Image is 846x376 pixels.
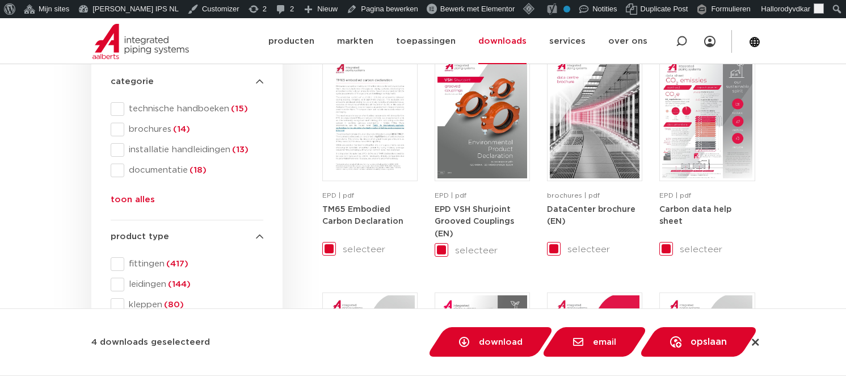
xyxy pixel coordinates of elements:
[124,258,263,270] span: fittingen
[704,18,715,64] : my IPS
[430,327,527,357] div: download zip
[659,192,691,199] span: EPD | pdf
[124,299,263,311] span: kleppen
[479,338,523,346] span: download
[124,124,263,135] span: brochures
[124,144,263,156] span: installatie handleidingen
[337,18,373,64] a: markten
[268,18,647,64] nav: Menu
[268,18,314,64] a: producten
[547,192,600,199] span: brochures | pdf
[322,205,403,226] a: TM65 Embodied Carbon Declaration
[544,327,624,357] div: mail bestanden
[659,243,755,256] label: selecteer
[547,205,635,226] a: DataCenter brochure (EN)
[111,193,155,211] button: toon alles
[435,192,466,199] span: EPD | pdf
[91,338,210,346] strong: 4 downloads geselecteerd
[750,337,760,348] div: selectie wissen
[111,298,263,312] div: kleppen(80)
[124,279,263,290] span: leidingen
[111,102,263,116] div: technische handboeken(15)
[704,18,715,64] nav: Menu
[188,166,207,174] span: (18)
[111,230,263,244] h4: product type
[435,205,514,238] a: EPD VSH Shurjoint Grooved Couplings (EN)
[540,327,649,357] a: email
[396,18,456,64] a: toepassingen
[662,56,752,178] img: NL-Carbon-data-help-sheet-pdf.jpg
[549,18,586,64] a: services
[593,338,616,346] span: email
[642,327,732,357] div: opslaan in MyIPS
[111,75,263,89] h4: categorie
[550,56,639,178] img: DataCenter_A4Brochure-5011610-2025_1.0_Pegler-UK-pdf.jpg
[230,145,249,154] span: (13)
[124,165,263,176] span: documentatie
[111,257,263,271] div: fittingen(417)
[111,143,263,157] div: installatie handleidingen(13)
[435,244,530,257] label: selecteer
[608,18,647,64] a: over ons
[165,260,188,268] span: (417)
[691,337,727,346] span: opslaan
[162,300,184,309] span: (80)
[426,327,555,357] a: download
[322,192,354,199] span: EPD | pdf
[229,105,248,113] span: (15)
[659,205,731,226] a: Carbon data help sheet
[638,327,759,357] a: opslaan
[778,5,810,13] span: rodyvdkar
[111,278,263,291] div: leidingen(144)
[322,243,418,256] label: selecteer
[547,243,642,256] label: selecteer
[111,123,263,136] div: brochures(14)
[111,164,263,177] div: documentatie(18)
[437,56,527,178] img: VSH-Shurjoint-Grooved-Couplings_A4EPD_5011512_EN-pdf.jpg
[171,125,190,133] span: (14)
[124,103,263,115] span: technische handboeken
[478,18,527,64] a: downloads
[440,5,515,13] span: Bewerk met Elementor
[325,56,415,178] img: TM65-Embodied-Carbon-Declaration-pdf.jpg
[563,6,570,12] div: Noindex
[166,280,191,289] span: (144)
